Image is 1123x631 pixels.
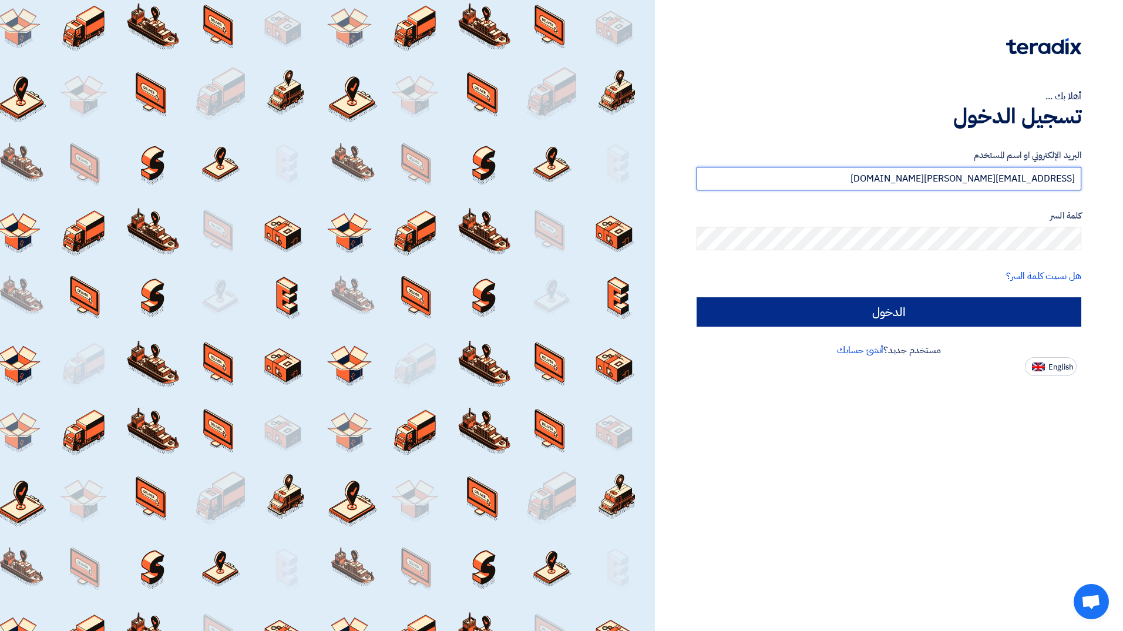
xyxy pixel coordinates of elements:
a: هل نسيت كلمة السر؟ [1006,269,1081,283]
a: أنشئ حسابك [837,343,883,357]
span: English [1048,363,1073,371]
h1: تسجيل الدخول [697,103,1081,129]
a: Open chat [1074,584,1109,619]
label: كلمة السر [697,209,1081,223]
img: en-US.png [1032,363,1045,371]
label: البريد الإلكتروني او اسم المستخدم [697,149,1081,162]
button: English [1025,357,1077,376]
input: الدخول [697,297,1081,327]
div: مستخدم جديد؟ [697,343,1081,357]
input: أدخل بريد العمل الإلكتروني او اسم المستخدم الخاص بك ... [697,167,1081,190]
div: أهلا بك ... [697,89,1081,103]
img: Teradix logo [1006,38,1081,55]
